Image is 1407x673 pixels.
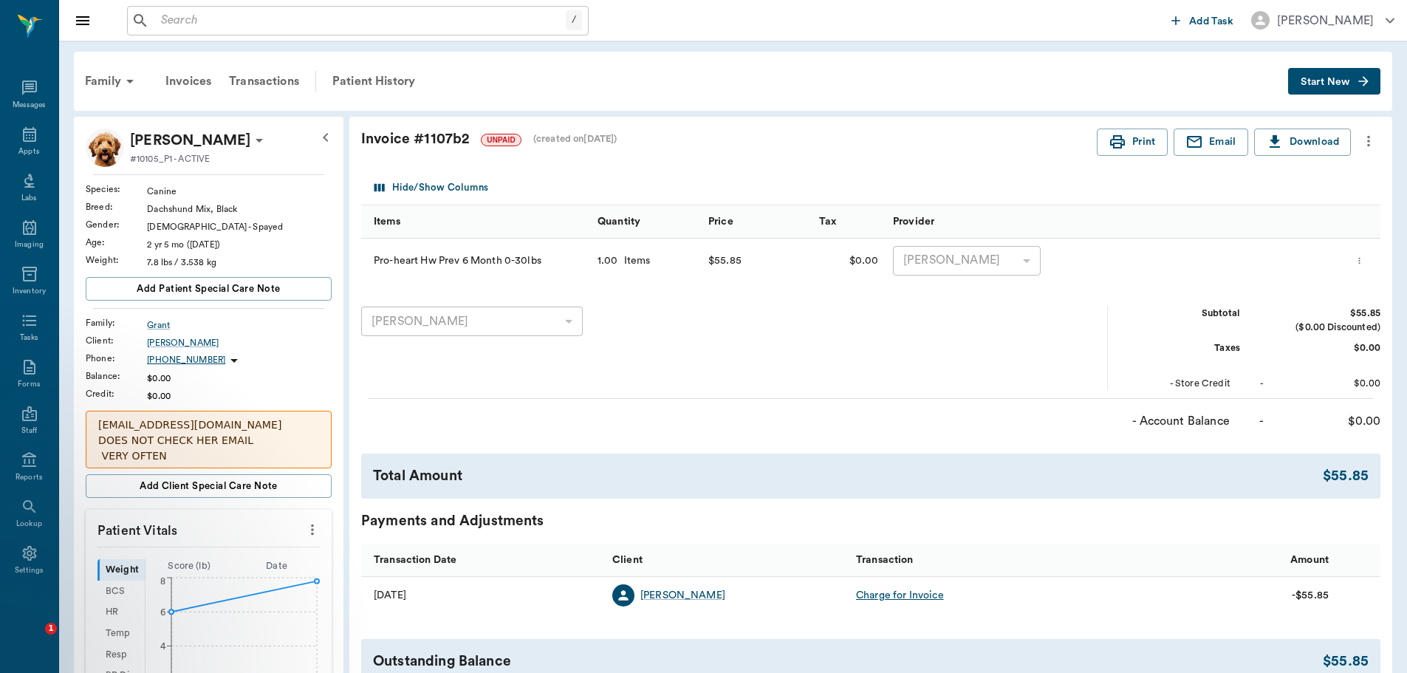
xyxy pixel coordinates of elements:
[86,218,147,231] div: Gender :
[533,132,617,146] div: (created on [DATE] )
[856,588,944,603] div: Charge for Invoice
[1270,307,1380,321] div: $55.85
[373,465,1323,487] div: Total Amount
[11,530,307,633] iframe: Intercom notifications message
[374,201,400,242] div: Items
[86,510,332,547] p: Patient Vitals
[147,354,225,366] p: [PHONE_NUMBER]
[130,152,210,165] p: #10105_P1 - ACTIVE
[812,239,886,283] div: $0.00
[16,472,43,483] div: Reports
[1260,377,1264,391] div: -
[1129,307,1240,321] div: Subtotal
[86,369,147,383] div: Balance :
[220,64,308,99] a: Transactions
[45,623,57,635] span: 1
[1323,465,1369,487] div: $55.85
[1323,651,1369,672] div: $55.85
[1165,7,1239,34] button: Add Task
[361,239,590,283] div: Pro-heart Hw Prev 6 Month 0-30lbs
[147,318,332,332] a: Grant
[130,129,250,152] div: Bella Grant
[86,352,147,365] div: Phone :
[374,539,456,581] div: Transaction Date
[1119,412,1230,430] div: - Account Balance
[1270,321,1380,335] div: ($0.00 Discounted)
[18,379,40,390] div: Forms
[160,642,166,651] tspan: 4
[566,10,582,30] div: /
[21,426,37,437] div: Staff
[86,387,147,400] div: Credit :
[1097,129,1168,156] button: Print
[147,336,332,349] a: [PERSON_NAME]
[361,543,605,576] div: Transaction Date
[1292,588,1329,603] div: -$55.85
[147,372,332,385] div: $0.00
[1120,377,1230,391] div: - Store Credit
[76,64,148,99] div: Family
[157,64,220,99] a: Invoices
[86,253,147,267] div: Weight :
[1288,68,1380,95] button: Start New
[323,64,424,99] div: Patient History
[147,185,332,198] div: Canine
[812,205,886,239] div: Tax
[640,588,725,603] a: [PERSON_NAME]
[86,334,147,347] div: Client :
[374,588,406,603] div: 08/14/25
[1270,412,1380,430] div: $0.00
[708,250,742,272] div: $55.85
[68,6,97,35] button: Close drawer
[86,129,124,167] img: Profile Image
[1254,129,1351,156] button: Download
[86,277,332,301] button: Add patient Special Care Note
[16,519,42,530] div: Lookup
[301,517,324,542] button: more
[97,644,145,666] div: Resp
[147,238,332,251] div: 2 yr 5 mo ([DATE])
[86,316,147,329] div: Family :
[886,205,1115,239] div: Provider
[86,474,332,498] button: Add client Special Care Note
[598,253,618,268] div: 1.00
[361,205,590,239] div: Items
[20,332,38,344] div: Tasks
[1270,377,1380,391] div: $0.00
[482,134,521,146] span: UNPAID
[86,236,147,249] div: Age :
[155,10,566,31] input: Search
[373,651,1323,672] div: Outstanding Balance
[893,201,934,242] div: Provider
[147,202,332,216] div: Dachshund Mix, Black
[15,239,44,250] div: Imaging
[1239,7,1406,34] button: [PERSON_NAME]
[849,543,1092,576] div: Transaction
[18,146,39,157] div: Appts
[1290,539,1329,581] div: Amount
[140,478,278,494] span: Add client Special Care Note
[893,246,1041,276] div: [PERSON_NAME]
[1092,543,1336,576] div: Amount
[13,286,46,297] div: Inventory
[147,220,332,233] div: [DEMOGRAPHIC_DATA] - Spayed
[605,543,849,576] div: Client
[371,177,492,199] button: Select columns
[618,253,651,268] div: Items
[361,307,583,336] div: [PERSON_NAME]
[15,623,50,658] iframe: Intercom live chat
[612,539,643,581] div: Client
[137,281,280,297] span: Add patient Special Care Note
[598,201,640,242] div: Quantity
[1129,341,1240,355] div: Taxes
[1357,129,1380,154] button: more
[1351,248,1368,273] button: more
[856,539,914,581] div: Transaction
[130,129,250,152] p: [PERSON_NAME]
[86,182,147,196] div: Species :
